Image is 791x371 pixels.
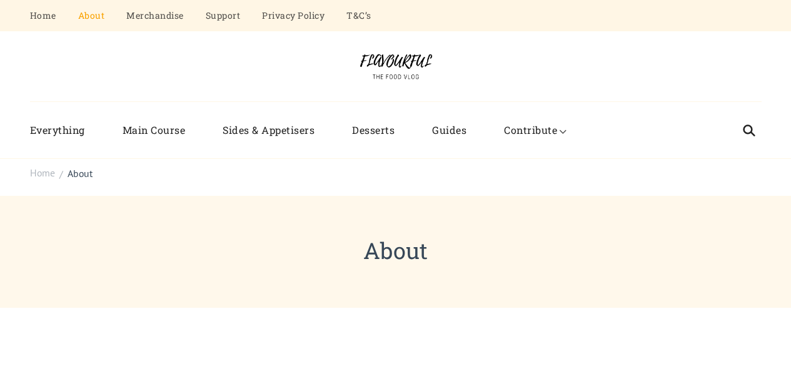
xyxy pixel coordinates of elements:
[104,114,204,146] a: Main Course
[349,50,443,83] img: Flavourful
[30,166,55,181] a: Home
[30,166,55,179] span: Home
[30,114,104,146] a: Everything
[204,114,333,146] a: Sides & Appetisers
[30,233,762,267] h1: About
[413,114,485,146] a: Guides
[59,167,63,182] span: /
[680,322,777,357] iframe: Help widget launcher
[485,114,576,146] a: Contribute
[333,114,413,146] a: Desserts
